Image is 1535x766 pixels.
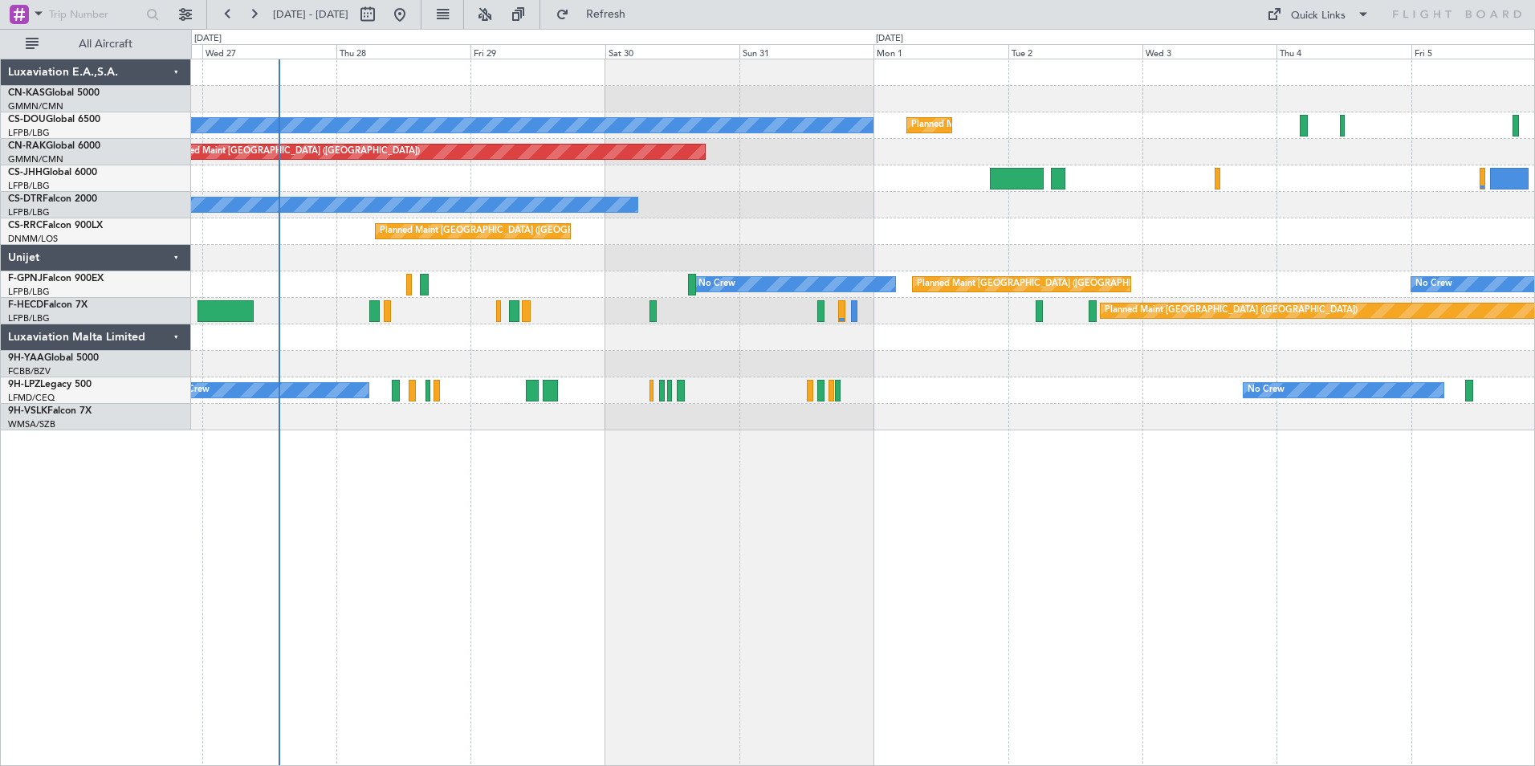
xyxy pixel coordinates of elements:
[572,9,640,20] span: Refresh
[1008,44,1142,59] div: Tue 2
[1259,2,1378,27] button: Quick Links
[8,300,43,310] span: F-HECD
[8,141,100,151] a: CN-RAKGlobal 6000
[605,44,739,59] div: Sat 30
[167,140,420,164] div: Planned Maint [GEOGRAPHIC_DATA] ([GEOGRAPHIC_DATA])
[8,380,92,389] a: 9H-LPZLegacy 500
[8,115,100,124] a: CS-DOUGlobal 6500
[876,32,903,46] div: [DATE]
[8,194,43,204] span: CS-DTR
[1105,299,1358,323] div: Planned Maint [GEOGRAPHIC_DATA] ([GEOGRAPHIC_DATA])
[698,272,735,296] div: No Crew
[8,221,103,230] a: CS-RRCFalcon 900LX
[8,286,50,298] a: LFPB/LBG
[8,406,92,416] a: 9H-VSLKFalcon 7X
[18,31,174,57] button: All Aircraft
[194,32,222,46] div: [DATE]
[8,168,97,177] a: CS-JHHGlobal 6000
[911,113,1164,137] div: Planned Maint [GEOGRAPHIC_DATA] ([GEOGRAPHIC_DATA])
[336,44,470,59] div: Thu 28
[8,365,51,377] a: FCBB/BZV
[8,221,43,230] span: CS-RRC
[8,194,97,204] a: CS-DTRFalcon 2000
[873,44,1008,59] div: Mon 1
[8,418,55,430] a: WMSA/SZB
[8,168,43,177] span: CS-JHH
[8,88,45,98] span: CN-KAS
[8,406,47,416] span: 9H-VSLK
[1276,44,1411,59] div: Thu 4
[8,274,43,283] span: F-GPNJ
[1248,378,1285,402] div: No Crew
[8,353,99,363] a: 9H-YAAGlobal 5000
[8,115,46,124] span: CS-DOU
[8,88,100,98] a: CN-KASGlobal 5000
[8,127,50,139] a: LFPB/LBG
[8,233,58,245] a: DNMM/LOS
[1415,272,1452,296] div: No Crew
[8,392,55,404] a: LFMD/CEQ
[202,44,336,59] div: Wed 27
[917,272,1170,296] div: Planned Maint [GEOGRAPHIC_DATA] ([GEOGRAPHIC_DATA])
[470,44,605,59] div: Fri 29
[8,274,104,283] a: F-GPNJFalcon 900EX
[8,153,63,165] a: GMMN/CMN
[8,100,63,112] a: GMMN/CMN
[1142,44,1276,59] div: Wed 3
[1291,8,1346,24] div: Quick Links
[273,7,348,22] span: [DATE] - [DATE]
[8,353,44,363] span: 9H-YAA
[548,2,645,27] button: Refresh
[42,39,169,50] span: All Aircraft
[380,219,633,243] div: Planned Maint [GEOGRAPHIC_DATA] ([GEOGRAPHIC_DATA])
[8,300,88,310] a: F-HECDFalcon 7X
[8,180,50,192] a: LFPB/LBG
[49,2,141,26] input: Trip Number
[8,141,46,151] span: CN-RAK
[739,44,873,59] div: Sun 31
[8,312,50,324] a: LFPB/LBG
[8,206,50,218] a: LFPB/LBG
[8,380,40,389] span: 9H-LPZ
